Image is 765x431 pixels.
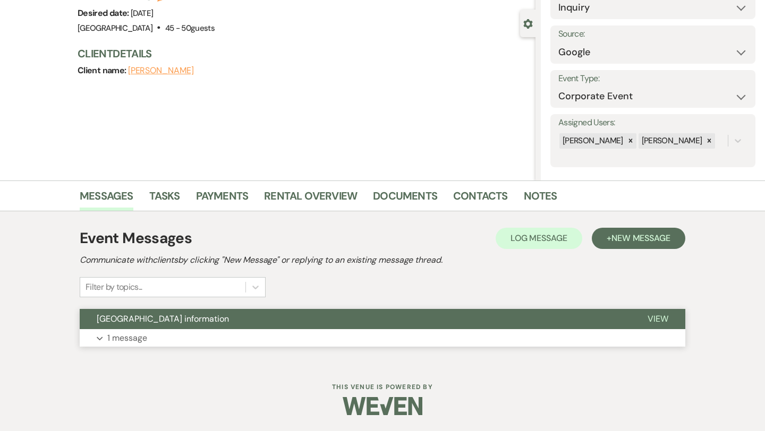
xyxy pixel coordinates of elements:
a: Contacts [453,187,508,211]
div: [PERSON_NAME] [639,133,704,149]
span: 45 - 50 guests [165,23,215,33]
span: Log Message [511,232,567,244]
button: 1 message [80,329,685,347]
button: Log Message [496,228,582,249]
button: Close lead details [523,18,533,28]
a: Rental Overview [264,187,357,211]
img: Weven Logo [343,387,422,425]
a: Documents [373,187,437,211]
span: Client name: [78,65,128,76]
h1: Event Messages [80,227,192,249]
a: Tasks [149,187,180,211]
span: New Message [611,232,670,244]
p: 1 message [107,331,147,345]
span: [GEOGRAPHIC_DATA] [78,23,152,33]
label: Source: [558,27,747,42]
button: [PERSON_NAME] [128,66,194,75]
span: [GEOGRAPHIC_DATA] information [97,313,229,324]
a: Payments [196,187,249,211]
div: [PERSON_NAME] [559,133,625,149]
label: Assigned Users: [558,115,747,131]
button: [GEOGRAPHIC_DATA] information [80,309,631,329]
span: [DATE] [131,8,153,19]
h2: Communicate with clients by clicking "New Message" or replying to an existing message thread. [80,254,685,266]
label: Event Type: [558,71,747,87]
a: Notes [524,187,557,211]
span: Desired date: [78,7,131,19]
span: View [648,313,668,324]
div: Filter by topics... [86,281,142,294]
h3: Client Details [78,46,525,61]
a: Messages [80,187,133,211]
button: View [631,309,685,329]
button: +New Message [592,228,685,249]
